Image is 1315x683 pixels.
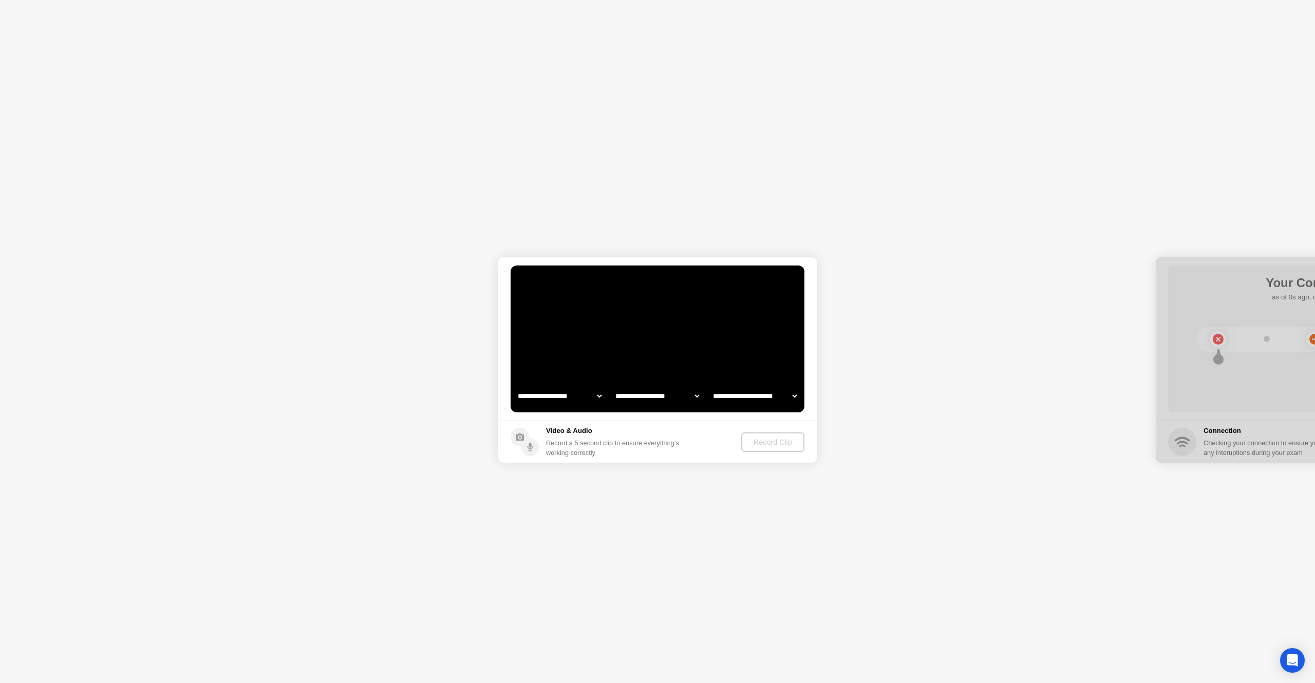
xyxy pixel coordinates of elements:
[546,438,683,458] div: Record a 5 second clip to ensure everything’s working correctly
[711,386,799,406] select: Available microphones
[745,438,800,446] div: Record Clip
[516,386,604,406] select: Available cameras
[1280,648,1305,673] div: Open Intercom Messenger
[741,432,804,452] button: Record Clip
[546,426,683,436] h5: Video & Audio
[613,386,701,406] select: Available speakers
